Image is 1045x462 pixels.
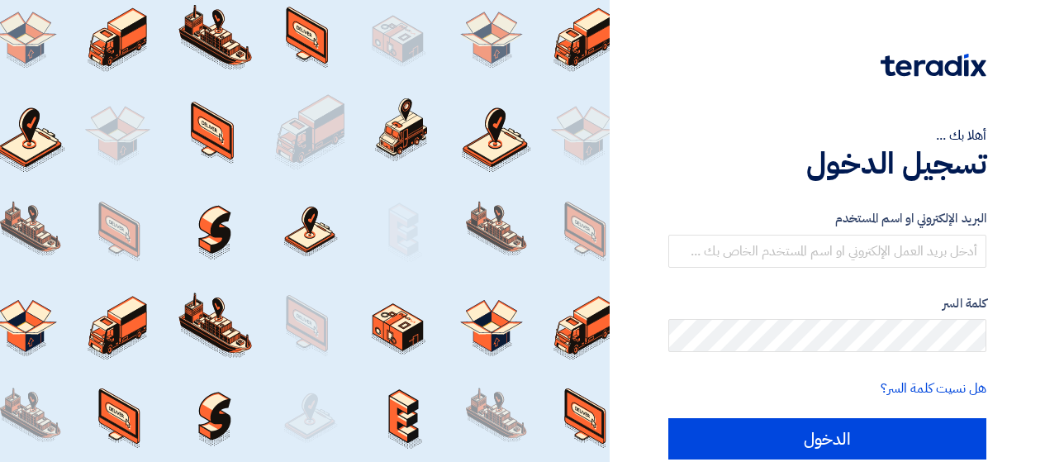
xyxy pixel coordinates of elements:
img: Teradix logo [881,54,986,77]
label: البريد الإلكتروني او اسم المستخدم [668,209,986,228]
div: أهلا بك ... [668,126,986,145]
input: أدخل بريد العمل الإلكتروني او اسم المستخدم الخاص بك ... [668,235,986,268]
input: الدخول [668,418,986,460]
label: كلمة السر [668,294,986,313]
a: هل نسيت كلمة السر؟ [881,379,986,398]
h1: تسجيل الدخول [668,145,986,182]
